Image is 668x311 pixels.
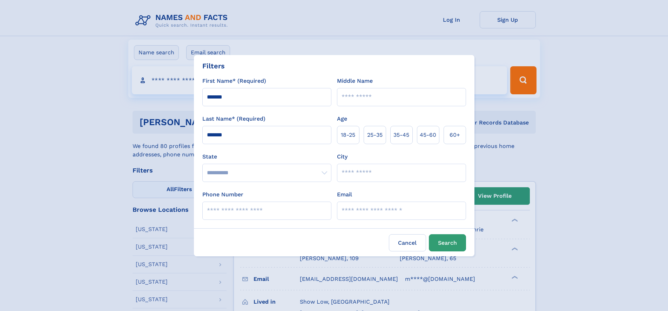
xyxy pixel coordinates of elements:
[429,234,466,251] button: Search
[393,131,409,139] span: 35‑45
[337,190,352,199] label: Email
[337,153,348,161] label: City
[341,131,355,139] span: 18‑25
[202,115,265,123] label: Last Name* (Required)
[420,131,436,139] span: 45‑60
[337,77,373,85] label: Middle Name
[337,115,347,123] label: Age
[202,77,266,85] label: First Name* (Required)
[202,153,331,161] label: State
[389,234,426,251] label: Cancel
[450,131,460,139] span: 60+
[367,131,383,139] span: 25‑35
[202,61,225,71] div: Filters
[202,190,243,199] label: Phone Number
